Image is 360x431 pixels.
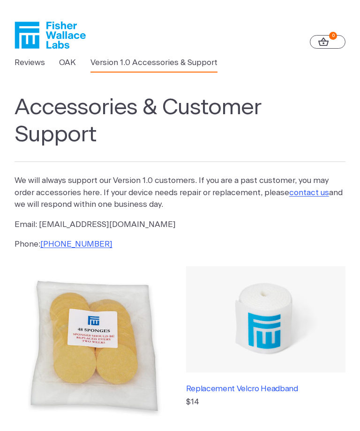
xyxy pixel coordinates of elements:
a: [PHONE_NUMBER] [40,240,112,248]
p: $14 [186,396,346,408]
a: Version 1.0 Accessories & Support [90,57,217,69]
p: We will always support our Version 1.0 customers. If you are a past customer, you may order acces... [15,175,346,211]
a: Reviews [15,57,45,69]
h1: Accessories & Customer Support [15,95,346,161]
p: Phone: [15,238,346,250]
a: OAK [59,57,76,69]
a: 0 [310,35,345,49]
p: Email: [EMAIL_ADDRESS][DOMAIN_NAME] [15,219,346,231]
a: contact us [289,189,329,197]
img: Replacement Velcro Headband [186,266,346,373]
strong: 0 [329,32,337,40]
img: Extra Fisher Wallace Sponges (48 pack) [15,266,174,426]
h3: Replacement Velcro Headband [186,384,330,394]
a: Fisher Wallace [15,22,86,49]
